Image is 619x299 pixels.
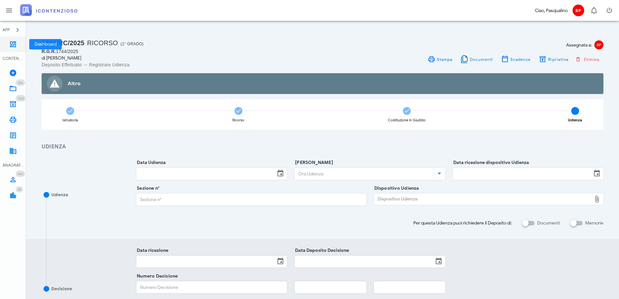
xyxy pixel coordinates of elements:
[135,273,178,279] label: Numero Decisione
[18,172,23,176] span: 462
[121,42,144,46] span: (1° Grado)
[388,118,426,122] div: Costituzione in Giudizio
[573,5,584,16] span: RP
[573,55,603,64] button: Elimina
[18,81,23,85] span: 286
[576,56,600,62] span: Elimina
[16,170,25,177] span: Distintivo
[293,159,333,166] label: [PERSON_NAME]
[42,48,319,55] div: 1744/2025
[594,40,603,49] span: RP
[62,118,78,122] div: Istruttoria
[137,282,287,293] input: Numero Decisione
[413,220,512,226] span: Per questa Udienza puoi richiedere il Deposito di:
[537,220,560,226] label: Documenti
[548,57,568,62] span: Ripristina
[295,168,432,179] input: Ora Udienza
[16,95,26,102] span: Distintivo
[437,57,453,62] span: Stampa
[18,96,24,101] span: 1222
[20,4,77,16] img: logo-text-2x.png
[51,286,72,292] div: Decisione
[568,118,582,122] div: Udienza
[42,39,84,47] span: 1534/RC/2025
[137,194,366,205] input: Sezione n°
[51,192,68,198] div: Udienza
[16,186,23,193] span: Distintivo
[566,42,592,48] span: Assegnata a:
[470,57,493,62] span: Documenti
[16,79,25,86] span: Distintivo
[586,3,601,18] button: Distintivo
[68,80,81,87] strong: Altro
[42,55,319,61] div: di [PERSON_NAME]
[18,187,21,192] span: 35
[510,57,531,62] span: Scadenze
[3,162,23,168] div: ANAGRAFICA
[423,55,456,64] a: Stampa
[3,56,23,61] div: CONTENZIOSO
[42,49,56,54] span: R.G.R.
[42,61,319,68] div: Deposito Effettuato → Registrare Udienza
[372,185,419,192] label: Dispositivo Udienza
[232,118,244,122] div: Ricorso
[497,55,535,64] button: Scadenze
[570,3,586,18] button: RP
[585,220,603,226] label: Memorie
[457,55,497,64] button: Documenti
[374,194,592,204] div: Dispositivo Udienza
[42,143,603,151] h3: Udienza
[135,185,160,192] label: Sezione n°
[535,7,568,14] div: Ciao, Pasqualino
[87,39,118,47] span: Ricorso
[571,107,579,115] span: 4
[535,55,573,64] button: Ripristina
